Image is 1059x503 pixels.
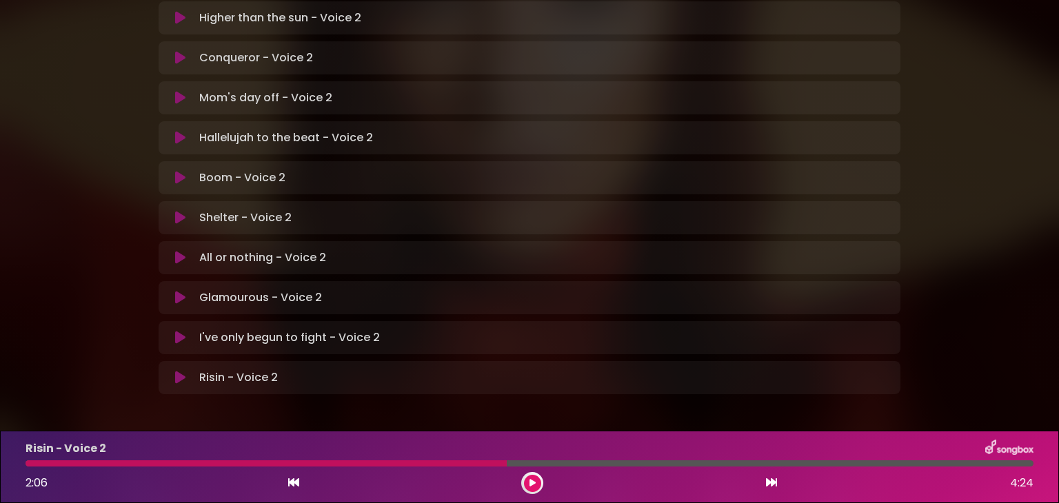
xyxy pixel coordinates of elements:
p: Risin - Voice 2 [199,369,278,386]
p: Boom - Voice 2 [199,170,285,186]
p: I've only begun to fight - Voice 2 [199,329,380,346]
p: Risin - Voice 2 [26,440,106,457]
p: Shelter - Voice 2 [199,209,292,226]
p: Glamourous - Voice 2 [199,289,322,306]
img: songbox-logo-white.png [985,440,1033,458]
p: Mom's day off - Voice 2 [199,90,332,106]
p: Conqueror - Voice 2 [199,50,313,66]
p: All or nothing - Voice 2 [199,249,326,266]
p: Higher than the sun - Voice 2 [199,10,361,26]
p: Hallelujah to the beat - Voice 2 [199,130,373,146]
